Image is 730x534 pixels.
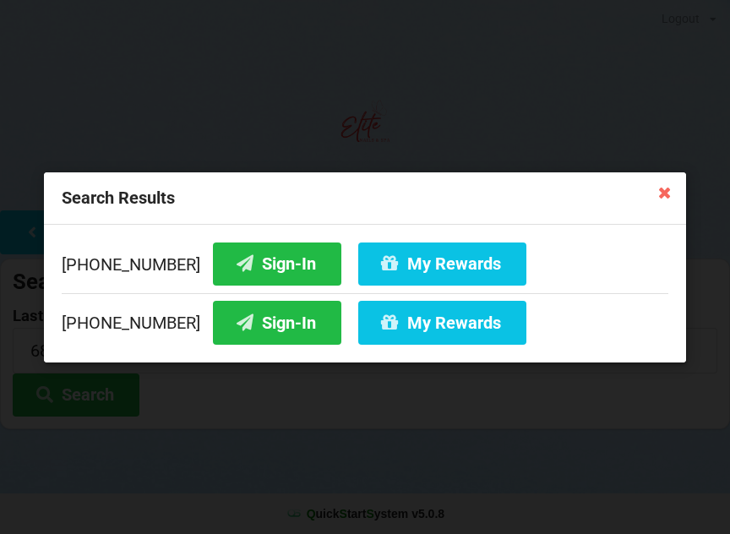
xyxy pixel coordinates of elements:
button: Sign-In [213,301,341,344]
div: [PHONE_NUMBER] [62,242,668,292]
button: My Rewards [358,242,526,285]
button: Sign-In [213,242,341,285]
div: [PHONE_NUMBER] [62,292,668,344]
button: My Rewards [358,301,526,344]
div: Search Results [44,172,686,225]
